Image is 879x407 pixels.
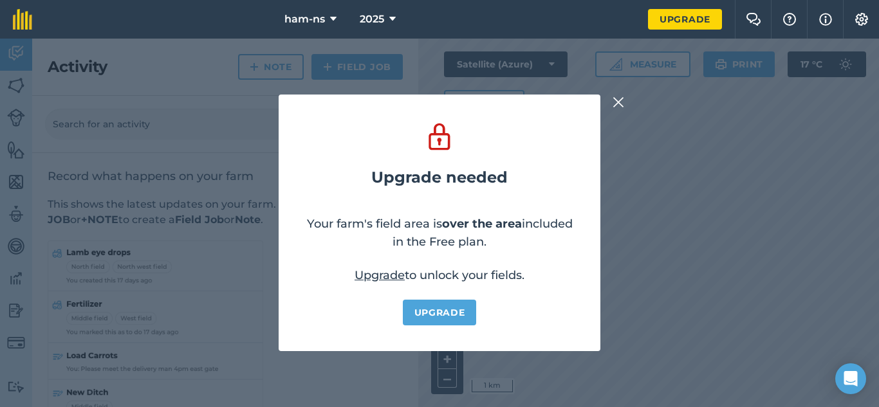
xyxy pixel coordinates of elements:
[746,13,761,26] img: Two speech bubbles overlapping with the left bubble in the forefront
[371,168,508,186] h2: Upgrade needed
[284,12,325,27] span: ham-ns
[13,9,32,30] img: fieldmargin Logo
[613,95,624,110] img: svg+xml;base64,PHN2ZyB4bWxucz0iaHR0cDovL3d3dy53My5vcmcvMjAwMC9zdmciIHdpZHRoPSIyMiIgaGVpZ2h0PSIzMC...
[360,12,384,27] span: 2025
[355,266,524,284] p: to unlock your fields.
[819,12,832,27] img: svg+xml;base64,PHN2ZyB4bWxucz0iaHR0cDovL3d3dy53My5vcmcvMjAwMC9zdmciIHdpZHRoPSIxNyIgaGVpZ2h0PSIxNy...
[304,215,575,251] p: Your farm's field area is included in the Free plan.
[782,13,797,26] img: A question mark icon
[835,363,866,394] div: Open Intercom Messenger
[648,9,722,30] a: Upgrade
[442,217,522,231] strong: over the area
[854,13,869,26] img: A cog icon
[355,268,405,282] a: Upgrade
[403,300,477,325] a: Upgrade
